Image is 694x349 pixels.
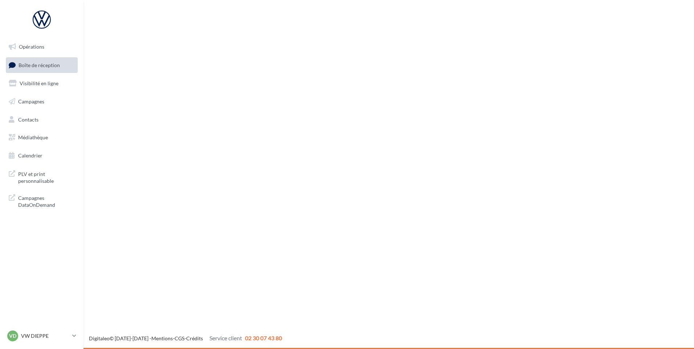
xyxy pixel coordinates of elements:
span: Service client [209,334,242,341]
span: Campagnes DataOnDemand [18,193,75,209]
a: Crédits [186,335,203,341]
a: Digitaleo [89,335,110,341]
span: Campagnes [18,98,44,104]
span: Visibilité en ligne [20,80,58,86]
a: Contacts [4,112,79,127]
span: Boîte de réception [19,62,60,68]
a: Médiathèque [4,130,79,145]
span: 02 30 07 43 80 [245,334,282,341]
a: CGS [175,335,184,341]
a: Mentions [151,335,173,341]
span: Opérations [19,44,44,50]
a: Boîte de réception [4,57,79,73]
span: Calendrier [18,152,42,159]
a: Campagnes DataOnDemand [4,190,79,212]
span: VD [9,332,16,340]
a: Calendrier [4,148,79,163]
span: PLV et print personnalisable [18,169,75,185]
a: VD VW DIEPPE [6,329,78,343]
a: Visibilité en ligne [4,76,79,91]
span: © [DATE]-[DATE] - - - [89,335,282,341]
a: PLV et print personnalisable [4,166,79,188]
span: Médiathèque [18,134,48,140]
a: Campagnes [4,94,79,109]
a: Opérations [4,39,79,54]
p: VW DIEPPE [21,332,69,340]
span: Contacts [18,116,38,122]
